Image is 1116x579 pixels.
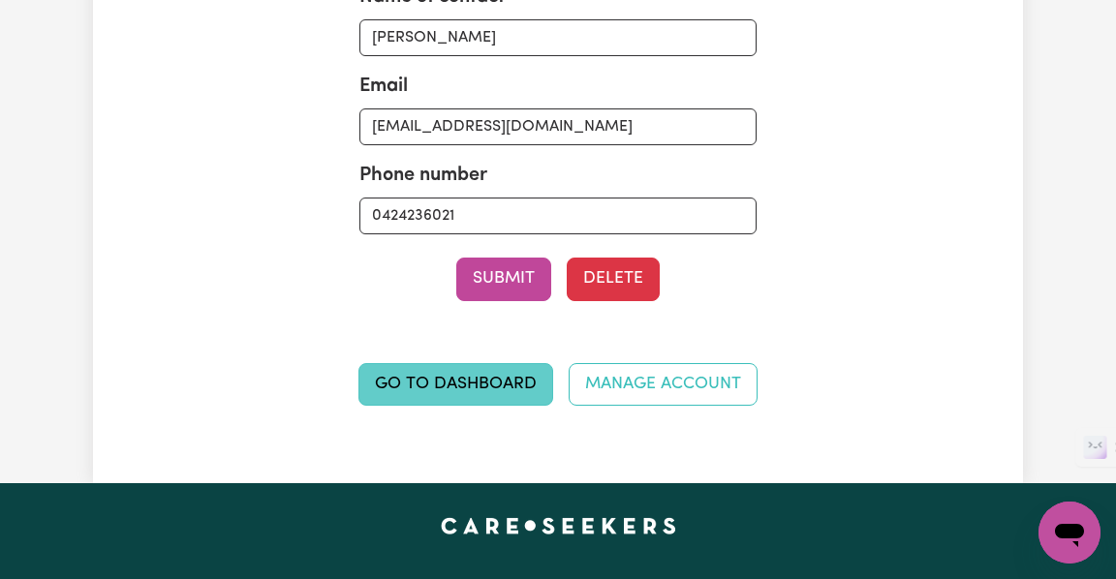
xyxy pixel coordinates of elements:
[359,72,408,101] label: Email
[1038,502,1100,564] iframe: Button to launch messaging window
[359,161,487,190] label: Phone number
[358,363,553,406] a: Go to Dashboard
[441,518,676,533] a: Careseekers home page
[569,363,758,406] a: Manage Account
[567,258,660,300] button: Delete
[456,258,551,300] button: Submit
